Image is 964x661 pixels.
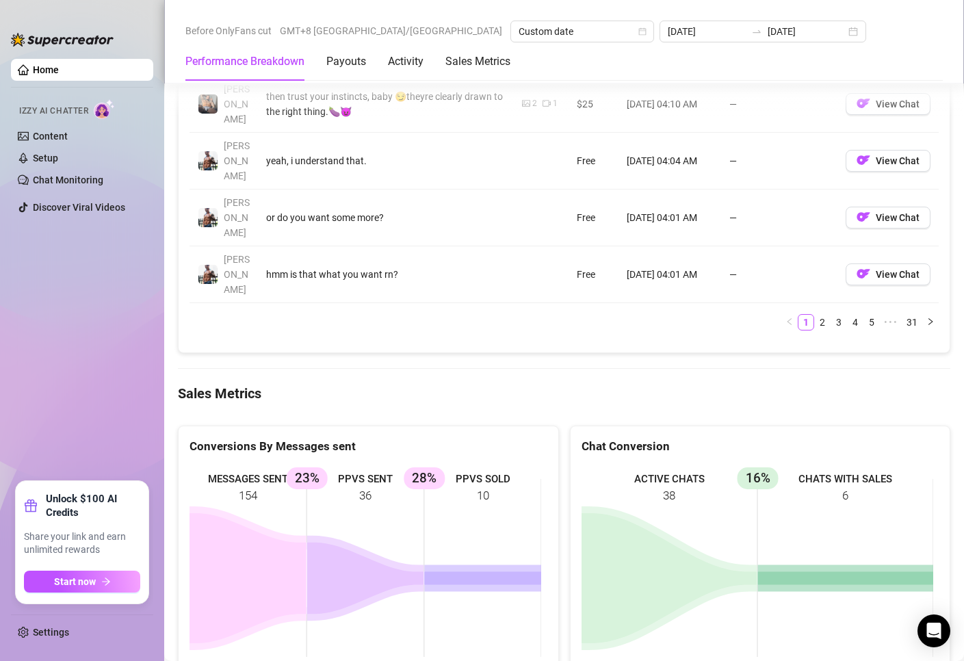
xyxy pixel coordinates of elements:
td: [DATE] 04:04 AM [618,133,721,190]
div: yeah, i understand that. [266,153,506,168]
div: hmm is that what you want rn? [266,267,506,282]
span: GMT+8 [GEOGRAPHIC_DATA]/[GEOGRAPHIC_DATA] [280,21,502,41]
span: left [785,317,794,326]
a: 4 [848,315,863,330]
span: calendar [638,27,647,36]
span: Custom date [519,21,646,42]
span: Izzy AI Chatter [19,105,88,118]
div: Open Intercom Messenger [917,614,950,647]
a: 31 [902,315,922,330]
li: Next 5 Pages [880,314,902,330]
span: to [751,26,762,37]
span: [PERSON_NAME] [224,197,250,238]
td: [DATE] 04:01 AM [618,190,721,246]
a: 1 [798,315,813,330]
span: [PERSON_NAME] [224,254,250,295]
li: 31 [902,314,922,330]
td: Free [569,133,618,190]
h4: Sales Metrics [178,384,950,403]
div: Chat Conversion [582,437,939,456]
td: $25 [569,76,618,133]
img: OF [857,153,870,167]
span: Share your link and earn unlimited rewards [24,530,140,557]
img: JUSTIN [198,208,218,227]
a: Discover Viral Videos [33,202,125,213]
li: Next Page [922,314,939,330]
img: OF [857,267,870,281]
button: Start nowarrow-right [24,571,140,593]
span: arrow-right [101,577,111,586]
td: [DATE] 04:01 AM [618,246,721,303]
a: Home [33,64,59,75]
span: picture [522,99,530,107]
a: 3 [831,315,846,330]
a: Content [33,131,68,142]
div: or do you want some more? [266,210,506,225]
span: View Chat [876,212,920,223]
input: Start date [668,24,746,39]
a: OFView Chat [846,215,930,226]
span: Start now [54,576,96,587]
span: View Chat [876,269,920,280]
div: then trust your instincts, baby 😏theyre clearly drawn to the right thing.🍆😈 [266,89,506,119]
button: right [922,314,939,330]
img: logo-BBDzfeDw.svg [11,33,114,47]
button: OFView Chat [846,150,930,172]
a: OFView Chat [846,158,930,169]
img: George [198,94,218,114]
td: — [721,133,837,190]
a: OFView Chat [846,101,930,112]
a: Chat Monitoring [33,174,103,185]
div: 2 [532,97,537,110]
a: 5 [864,315,879,330]
span: View Chat [876,99,920,109]
strong: Unlock $100 AI Credits [46,492,140,519]
div: Sales Metrics [445,53,510,70]
span: View Chat [876,155,920,166]
li: Previous Page [781,314,798,330]
td: — [721,190,837,246]
span: swap-right [751,26,762,37]
button: OFView Chat [846,207,930,229]
a: Settings [33,627,69,638]
button: OFView Chat [846,93,930,115]
div: Performance Breakdown [185,53,304,70]
td: [DATE] 04:10 AM [618,76,721,133]
a: Setup [33,153,58,164]
img: JUSTIN [198,265,218,284]
a: OFView Chat [846,272,930,283]
img: OF [857,210,870,224]
li: 3 [831,314,847,330]
button: left [781,314,798,330]
div: Activity [388,53,424,70]
li: 5 [863,314,880,330]
td: — [721,246,837,303]
span: video-camera [543,99,551,107]
span: ••• [880,314,902,330]
button: OFView Chat [846,263,930,285]
li: 4 [847,314,863,330]
span: [PERSON_NAME] [224,83,250,125]
div: Conversions By Messages sent [190,437,547,456]
img: AI Chatter [94,99,115,119]
div: 1 [553,97,558,110]
span: Before OnlyFans cut [185,21,272,41]
span: right [926,317,935,326]
li: 1 [798,314,814,330]
td: Free [569,190,618,246]
span: gift [24,499,38,513]
li: 2 [814,314,831,330]
div: Payouts [326,53,366,70]
td: Free [569,246,618,303]
img: OF [857,96,870,110]
a: 2 [815,315,830,330]
span: [PERSON_NAME] [224,140,250,181]
input: End date [768,24,846,39]
td: — [721,76,837,133]
img: JUSTIN [198,151,218,170]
